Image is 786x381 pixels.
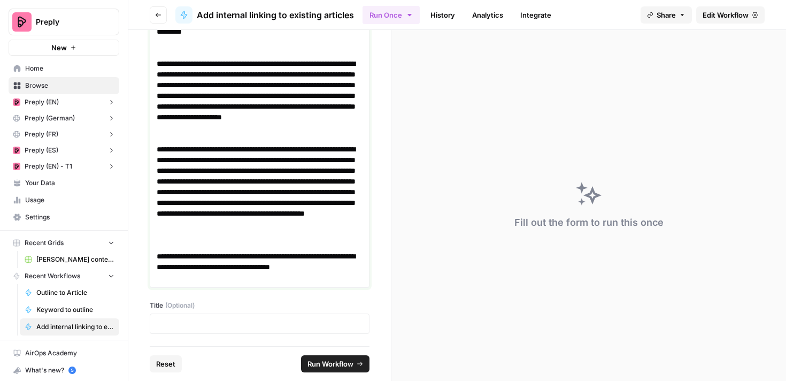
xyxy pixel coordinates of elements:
div: Fill out the form to run this once [514,215,664,230]
img: mhz6d65ffplwgtj76gcfkrq5icux [13,147,20,154]
button: Preply (EN) - T1 [9,158,119,174]
button: Preply (ES) [9,142,119,158]
a: Edit Workflow [696,6,765,24]
span: Preply [36,17,101,27]
span: Preply (German) [25,113,75,123]
button: What's new? 5 [9,362,119,379]
img: Preply Logo [12,12,32,32]
span: AirOps Academy [25,348,114,358]
span: Home [25,64,114,73]
span: Recent Grids [25,238,64,248]
span: Preply (EN) [25,97,59,107]
span: Settings [25,212,114,222]
span: Browse [25,81,114,90]
div: What's new? [9,362,119,378]
a: Outline to Article [20,284,119,301]
span: Preply (FR) [25,129,58,139]
span: Share [657,10,676,20]
button: Workspace: Preply [9,9,119,35]
span: Recent Workflows [25,271,80,281]
span: Usage [25,195,114,205]
span: [PERSON_NAME] content interlinking test - new content [36,255,114,264]
text: 5 [71,368,73,373]
button: New [9,40,119,56]
img: mhz6d65ffplwgtj76gcfkrq5icux [13,163,20,170]
span: Add internal linking to existing articles [197,9,354,21]
span: Keyword to outline [36,305,114,315]
a: History [424,6,461,24]
button: Recent Grids [9,235,119,251]
a: Home [9,60,119,77]
label: Title [150,301,369,310]
a: Settings [9,209,119,226]
span: Edit Workflow [703,10,749,20]
a: Keyword to outline [20,301,119,318]
a: 5 [68,367,76,374]
a: AirOps Academy [9,345,119,362]
span: Reset [156,359,175,369]
button: Reset [150,355,182,372]
button: Recent Workflows [9,268,119,284]
span: Run Workflow [307,359,353,369]
span: Add internal linking to existing articles [36,322,114,332]
a: Add internal linking to existing articles [20,318,119,336]
a: Your Data [9,174,119,192]
span: (Optional) [165,301,195,310]
button: Run Workflow [301,355,369,372]
span: Preply (EN) - T1 [25,162,72,171]
button: Run Once [363,6,420,24]
a: [PERSON_NAME] content interlinking test - new content [20,251,119,268]
a: Analytics [466,6,510,24]
span: Your Data [25,178,114,188]
span: Preply (ES) [25,146,58,155]
span: Outline to Article [36,288,114,298]
button: Preply (German) [9,110,119,126]
button: Preply (EN) [9,94,119,110]
a: Usage [9,192,119,209]
button: Share [641,6,692,24]
button: Preply (FR) [9,126,119,142]
span: New [51,42,67,53]
a: Browse [9,77,119,94]
a: Add internal linking to existing articles [175,6,354,24]
a: Integrate [514,6,558,24]
img: mhz6d65ffplwgtj76gcfkrq5icux [13,98,20,106]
